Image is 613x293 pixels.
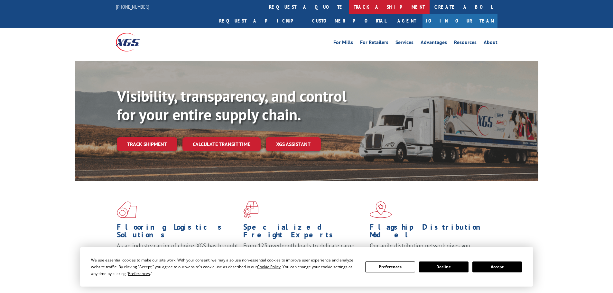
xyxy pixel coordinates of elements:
span: Preferences [128,271,150,276]
a: For Mills [333,40,353,47]
div: We use essential cookies to make our site work. With your consent, we may also use non-essential ... [91,257,358,277]
button: Preferences [365,261,415,272]
img: xgs-icon-flagship-distribution-model-red [370,201,392,218]
button: Accept [472,261,522,272]
a: Agent [391,14,423,28]
a: Join Our Team [423,14,497,28]
a: XGS ASSISTANT [266,137,321,151]
button: Decline [419,261,469,272]
a: Resources [454,40,477,47]
a: Services [395,40,413,47]
span: As an industry carrier of choice, XGS has brought innovation and dedication to flooring logistics... [117,242,238,265]
span: Our agile distribution network gives you nationwide inventory management on demand. [370,242,488,257]
p: From 123 overlength loads to delicate cargo, our experienced staff knows the best way to move you... [243,242,365,270]
a: Request a pickup [214,14,307,28]
a: About [484,40,497,47]
a: Customer Portal [307,14,391,28]
span: Cookie Policy [257,264,281,270]
img: xgs-icon-total-supply-chain-intelligence-red [117,201,137,218]
a: Advantages [421,40,447,47]
h1: Specialized Freight Experts [243,223,365,242]
h1: Flooring Logistics Solutions [117,223,238,242]
div: Cookie Consent Prompt [80,247,533,287]
a: [PHONE_NUMBER] [116,4,149,10]
a: Track shipment [117,137,177,151]
img: xgs-icon-focused-on-flooring-red [243,201,258,218]
h1: Flagship Distribution Model [370,223,491,242]
a: For Retailers [360,40,388,47]
a: Calculate transit time [182,137,261,151]
b: Visibility, transparency, and control for your entire supply chain. [117,86,347,124]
